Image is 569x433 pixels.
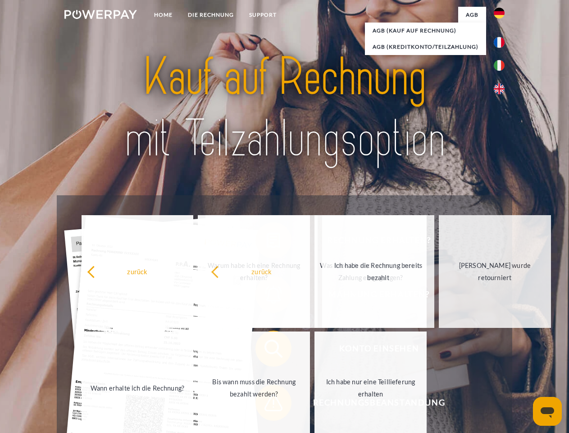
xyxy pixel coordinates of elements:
[533,397,562,426] iframe: Schaltfläche zum Öffnen des Messaging-Fensters
[211,265,312,277] div: zurück
[328,259,429,284] div: Ich habe die Rechnung bereits bezahlt
[494,37,505,48] img: fr
[241,7,284,23] a: SUPPORT
[365,23,486,39] a: AGB (Kauf auf Rechnung)
[320,376,421,400] div: Ich habe nur eine Teillieferung erhalten
[203,376,305,400] div: Bis wann muss die Rechnung bezahlt werden?
[444,259,546,284] div: [PERSON_NAME] wurde retourniert
[87,382,188,394] div: Wann erhalte ich die Rechnung?
[146,7,180,23] a: Home
[494,60,505,71] img: it
[365,39,486,55] a: AGB (Kreditkonto/Teilzahlung)
[64,10,137,19] img: logo-powerpay-white.svg
[87,265,188,277] div: zurück
[180,7,241,23] a: DIE RECHNUNG
[458,7,486,23] a: agb
[494,83,505,94] img: en
[494,8,505,18] img: de
[86,43,483,173] img: title-powerpay_de.svg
